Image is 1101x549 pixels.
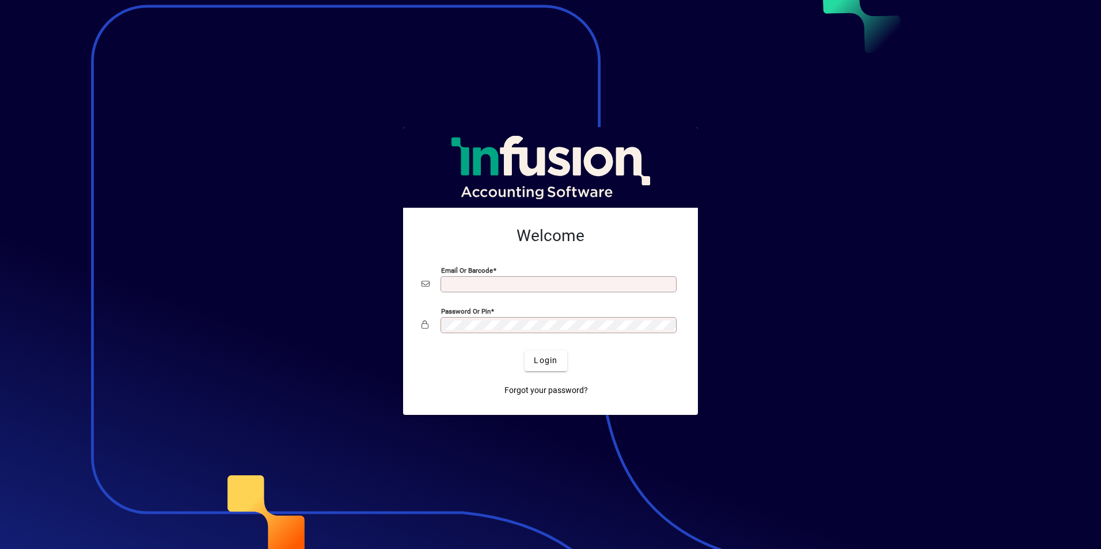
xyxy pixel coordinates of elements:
span: Login [534,354,557,367]
mat-label: Password or Pin [441,307,491,315]
span: Forgot your password? [504,384,588,396]
h2: Welcome [422,226,679,246]
a: Forgot your password? [500,380,593,401]
mat-label: Email or Barcode [441,266,493,274]
button: Login [525,350,567,371]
